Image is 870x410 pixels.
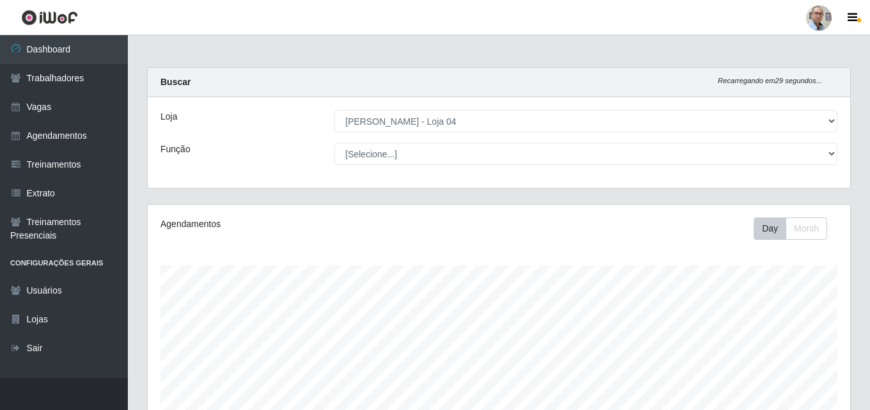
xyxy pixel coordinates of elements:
[754,217,837,240] div: Toolbar with button groups
[754,217,786,240] button: Day
[160,217,431,231] div: Agendamentos
[160,143,190,156] label: Função
[754,217,827,240] div: First group
[160,110,177,123] label: Loja
[786,217,827,240] button: Month
[21,10,78,26] img: CoreUI Logo
[718,77,822,84] i: Recarregando em 29 segundos...
[160,77,190,87] strong: Buscar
